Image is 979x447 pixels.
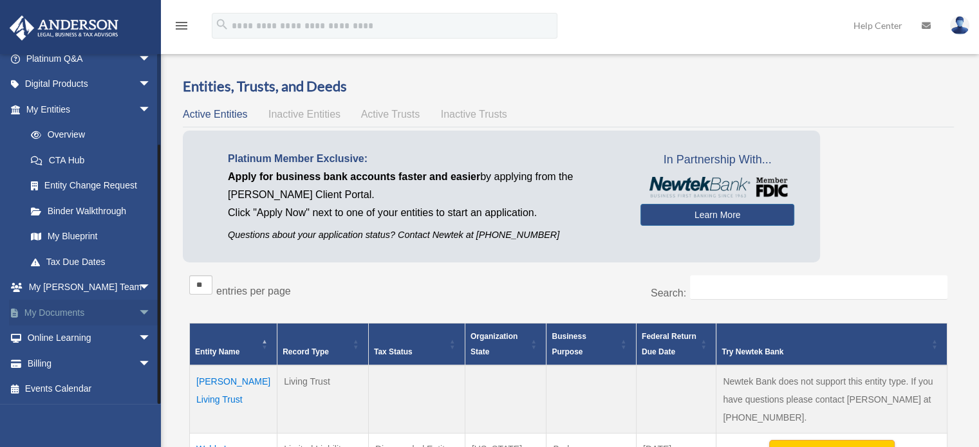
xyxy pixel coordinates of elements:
span: Active Trusts [361,109,420,120]
img: User Pic [950,16,969,35]
td: Living Trust [277,365,369,433]
a: Overview [18,122,158,148]
span: arrow_drop_down [138,275,164,301]
a: CTA Hub [18,147,164,173]
span: Federal Return Due Date [642,332,696,356]
span: Inactive Trusts [441,109,507,120]
p: by applying from the [PERSON_NAME] Client Portal. [228,168,621,204]
p: Platinum Member Exclusive: [228,150,621,168]
a: Events Calendar [9,376,171,402]
span: Record Type [283,347,329,356]
span: Business Purpose [552,332,586,356]
th: Organization State: Activate to sort [465,323,546,365]
label: entries per page [216,286,291,296]
span: arrow_drop_down [138,325,164,352]
th: Business Purpose: Activate to sort [546,323,637,365]
div: Try Newtek Bank [722,344,928,360]
th: Record Type: Activate to sort [277,323,369,365]
img: NewtekBankLogoSM.png [647,177,788,197]
a: My [PERSON_NAME] Teamarrow_drop_down [9,275,171,300]
p: Questions about your application status? Contact Newtek at [PHONE_NUMBER] [228,227,621,243]
h3: Entities, Trusts, and Deeds [183,77,954,96]
span: Active Entities [183,109,247,120]
a: Binder Walkthrough [18,198,164,224]
span: Entity Name [195,347,239,356]
th: Federal Return Due Date: Activate to sort [636,323,716,365]
a: My Blueprint [18,224,164,250]
th: Entity Name: Activate to invert sorting [190,323,277,365]
span: arrow_drop_down [138,351,164,377]
a: Tax Due Dates [18,249,164,275]
img: Anderson Advisors Platinum Portal [6,15,122,41]
span: Apply for business bank accounts faster and easier [228,171,480,182]
span: arrow_drop_down [138,71,164,98]
a: Billingarrow_drop_down [9,351,171,376]
a: Digital Productsarrow_drop_down [9,71,171,97]
i: menu [174,18,189,33]
span: arrow_drop_down [138,300,164,326]
td: Newtek Bank does not support this entity type. If you have questions please contact [PERSON_NAME]... [716,365,947,433]
span: arrow_drop_down [138,46,164,72]
th: Try Newtek Bank : Activate to sort [716,323,947,365]
span: In Partnership With... [640,150,794,170]
i: search [215,17,229,32]
a: menu [174,23,189,33]
a: My Entitiesarrow_drop_down [9,96,164,122]
span: arrow_drop_down [138,96,164,123]
span: Tax Status [374,347,413,356]
th: Tax Status: Activate to sort [368,323,465,365]
p: Click "Apply Now" next to one of your entities to start an application. [228,204,621,222]
label: Search: [651,287,686,298]
td: [PERSON_NAME] Living Trust [190,365,277,433]
span: Inactive Entities [268,109,340,120]
a: My Documentsarrow_drop_down [9,300,171,325]
a: Learn More [640,204,794,226]
a: Platinum Q&Aarrow_drop_down [9,46,171,71]
span: Organization State [471,332,517,356]
a: Entity Change Request [18,173,164,199]
a: Online Learningarrow_drop_down [9,325,171,351]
